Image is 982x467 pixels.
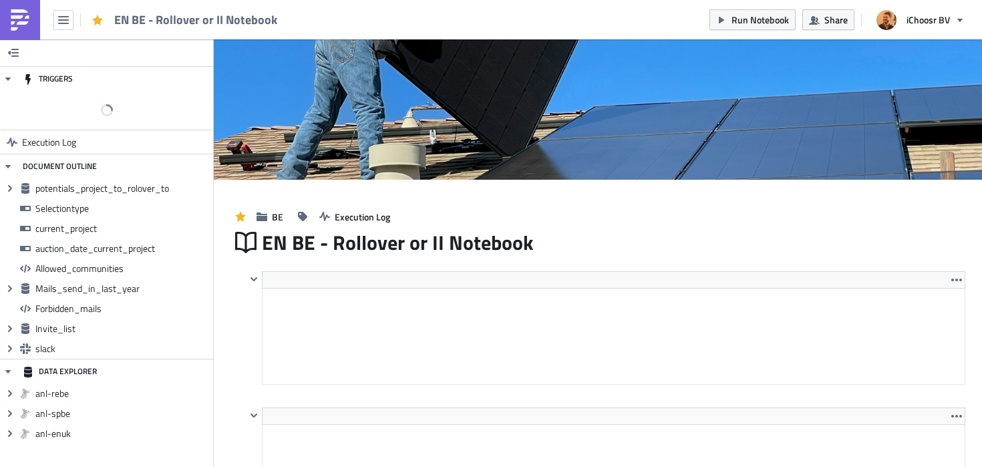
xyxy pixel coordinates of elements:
span: Selectiontype [35,202,210,214]
button: iChoosr BV [868,5,972,35]
span: Invite_list [35,323,210,335]
span: Mails_send_in_last_year [35,283,210,295]
div: TRIGGERS [23,67,73,91]
button: Execution Log [313,206,397,227]
button: BE [250,206,290,227]
button: Share [802,9,854,30]
span: Allowed_communities [35,263,210,275]
span: current_project [35,222,210,235]
span: anl-rebe [35,387,210,400]
span: potentials_project_to_rolover_to [35,182,210,194]
span: Forbidden_mails [35,303,210,315]
span: slack [35,343,210,355]
span: Run Notebook [731,13,789,27]
div: DOCUMENT OUTLINE [23,154,97,178]
span: iChoosr BV [907,13,950,27]
span: anl-spbe [35,408,210,420]
button: Hide content [246,408,262,424]
span: anl-enuk [35,428,210,440]
span: BE [272,210,283,224]
img: Cover Image [214,39,982,180]
span: Execution Log [22,130,76,154]
img: PushMetrics [9,9,31,31]
span: Execution Log [335,210,390,224]
span: Share [824,13,848,27]
button: Run Notebook [709,9,796,30]
span: auction_date_current_project [35,243,210,255]
span: EN BE - Rollover or II Notebook [114,12,279,27]
div: DATA EXPLORER [23,359,97,383]
span: EN BE - Rollover or II Notebook [262,230,534,255]
iframe: Rich Text Area [263,289,965,384]
button: Hide content [246,271,262,287]
img: Avatar [875,9,898,31]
